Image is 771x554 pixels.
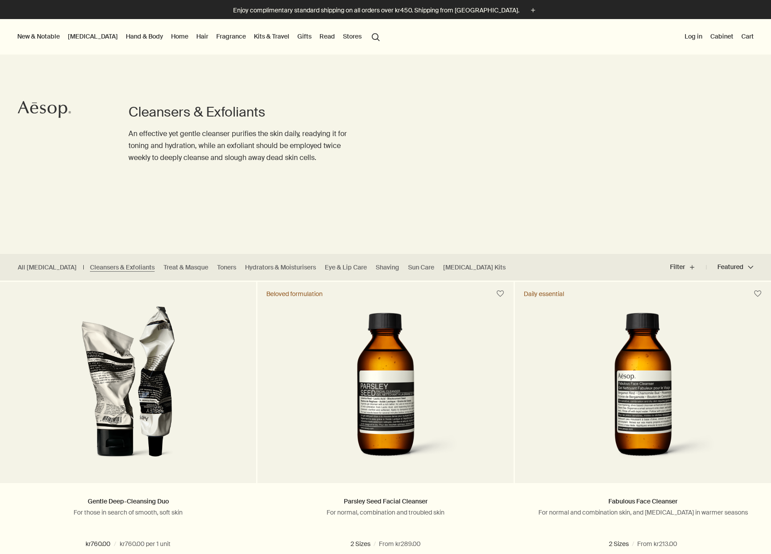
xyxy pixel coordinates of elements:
[608,497,678,505] a: Fabulous Face Cleanser
[128,128,350,164] p: An effective yet gentle cleanser purifies the skin daily, readying it for toning and hydration, w...
[515,306,771,483] a: Fabulous Face Cleanser in amber glass bottle
[124,31,165,42] a: Hand & Body
[257,306,514,483] a: Parsley Seed Facial Cleanser in amber glass bottle
[233,5,538,16] button: Enjoy complimentary standard shipping on all orders over kr450. Shipping from [GEOGRAPHIC_DATA].
[128,103,350,121] h1: Cleansers & Exfoliants
[341,31,363,42] button: Stores
[492,286,508,302] button: Save to cabinet
[16,31,62,42] button: New & Notable
[368,28,384,45] button: Open search
[683,19,755,55] nav: supplementary
[120,539,171,550] span: kr760.00 per 1 unit
[16,98,73,123] a: Aesop
[217,263,236,272] a: Toners
[528,508,758,516] p: For normal and combination skin, and [MEDICAL_DATA] in warmer seasons
[318,31,337,42] a: Read
[408,263,434,272] a: Sun Care
[562,306,723,470] img: Fabulous Face Cleanser in amber glass bottle
[86,539,110,550] span: kr760.00
[13,508,243,516] p: For those in search of smooth, soft skin
[169,31,190,42] a: Home
[18,101,71,118] svg: Aesop
[296,31,313,42] a: Gifts
[214,31,248,42] a: Fragrance
[654,540,680,548] span: 200 mL
[266,290,323,298] div: Beloved formulation
[245,263,316,272] a: Hydrators & Moisturisers
[195,31,210,42] a: Hair
[670,257,706,278] button: Filter
[750,286,766,302] button: Save to cabinet
[683,31,704,42] button: Log in
[252,31,291,42] a: Kits & Travel
[18,263,77,272] a: All [MEDICAL_DATA]
[88,497,169,505] a: Gentle Deep-Cleansing Duo
[443,263,506,272] a: [MEDICAL_DATA] Kits
[611,540,637,548] span: 100 mL
[524,290,564,298] div: Daily essential
[271,508,500,516] p: For normal, combination and troubled skin
[164,263,208,272] a: Treat & Masque
[16,19,384,55] nav: primary
[740,31,755,42] button: Cart
[305,306,466,470] img: Parsley Seed Facial Cleanser in amber glass bottle
[325,263,367,272] a: Eye & Lip Care
[90,263,155,272] a: Cleansers & Exfoliants
[354,540,379,548] span: 100 mL
[396,540,423,548] span: 200 mL
[344,497,428,505] a: Parsley Seed Facial Cleanser
[66,31,120,42] a: [MEDICAL_DATA]
[376,263,399,272] a: Shaving
[709,31,735,42] a: Cabinet
[706,257,753,278] button: Featured
[56,306,200,470] img: Purifying Facial Exfoliant Paste and Parlsey Seed Cleansing Masque
[233,6,519,15] p: Enjoy complimentary standard shipping on all orders over kr450. Shipping from [GEOGRAPHIC_DATA].
[114,539,116,550] span: /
